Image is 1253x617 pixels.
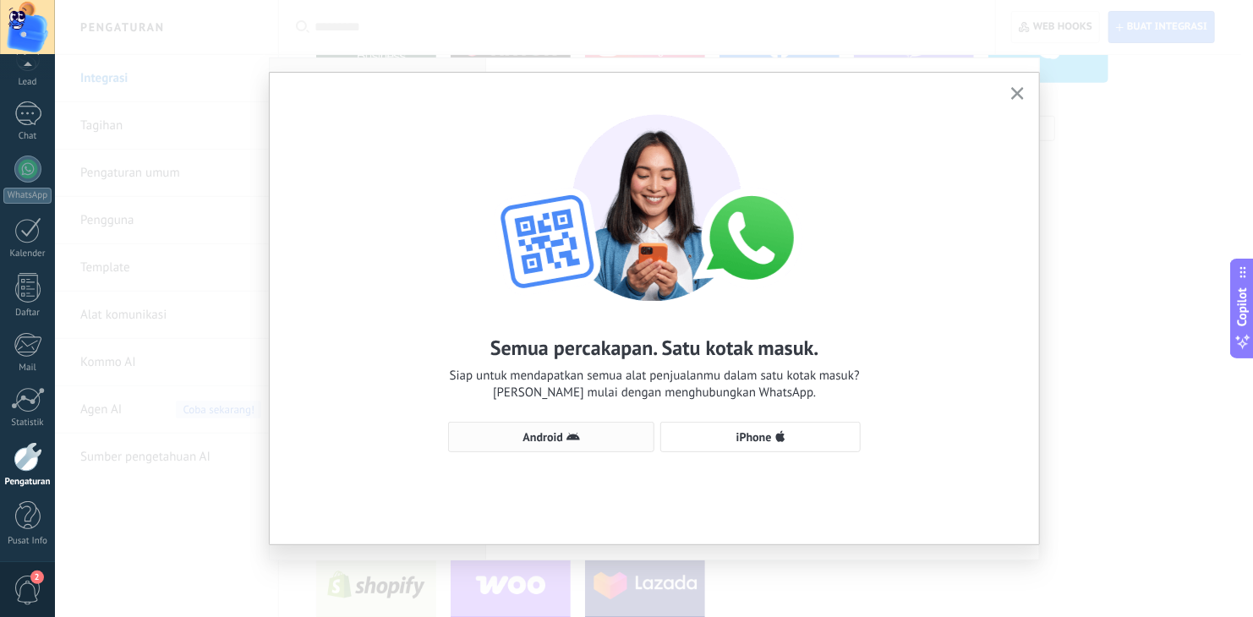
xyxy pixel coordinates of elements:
img: wa-lite-select-device.png [468,98,840,301]
div: Pusat Info [3,536,52,547]
div: Statistik [3,418,52,429]
div: WhatsApp [3,188,52,204]
div: Mail [3,363,52,374]
h2: Semua percakapan. Satu kotak masuk. [490,335,819,361]
span: iPhone [736,431,772,443]
button: iPhone [660,422,861,452]
span: Copilot [1234,288,1251,327]
div: Pengaturan [3,477,52,488]
button: Android [448,422,654,452]
div: Daftar [3,308,52,319]
div: Chat [3,131,52,142]
span: Siap untuk mendapatkan semua alat penjualanmu dalam satu kotak masuk? [PERSON_NAME] mulai dengan ... [450,368,860,401]
span: 2 [30,571,44,584]
div: Lead [3,77,52,88]
div: Kalender [3,248,52,259]
span: Android [523,431,563,443]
